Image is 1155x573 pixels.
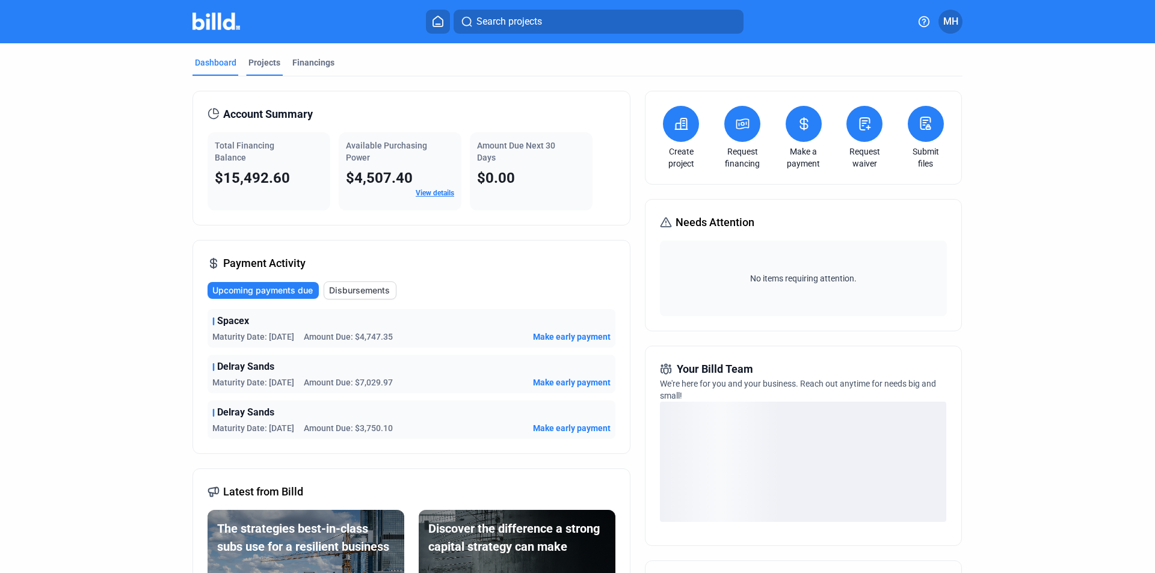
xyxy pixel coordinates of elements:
span: Needs Attention [676,214,754,231]
div: Dashboard [195,57,236,69]
span: Maturity Date: [DATE] [212,376,294,388]
span: We're here for you and your business. Reach out anytime for needs big and small! [660,379,936,400]
span: Latest from Billd [223,483,303,500]
span: Your Billd Team [677,361,753,378]
span: Maturity Date: [DATE] [212,331,294,343]
div: Discover the difference a strong capital strategy can make [428,519,606,556]
span: Disbursements [329,284,390,296]
span: Delray Sands [217,360,274,374]
span: Make early payment [533,376,611,388]
span: Upcoming payments due [212,284,313,296]
span: Account Summary [223,106,313,123]
a: View details [416,189,454,197]
a: Create project [660,146,702,170]
span: Delray Sands [217,405,274,420]
span: Spacex [217,314,249,328]
span: Amount Due: $7,029.97 [304,376,393,388]
img: Billd Company Logo [192,13,240,30]
span: Search projects [476,14,542,29]
span: Amount Due Next 30 Days [477,141,555,162]
span: Amount Due: $4,747.35 [304,331,393,343]
span: No items requiring attention. [665,272,941,284]
a: Submit files [905,146,947,170]
span: Make early payment [533,422,611,434]
span: Maturity Date: [DATE] [212,422,294,434]
a: Make a payment [783,146,825,170]
span: Make early payment [533,331,611,343]
span: $4,507.40 [346,170,413,186]
a: Request waiver [843,146,885,170]
span: Available Purchasing Power [346,141,427,162]
span: MH [943,14,958,29]
div: The strategies best-in-class subs use for a resilient business [217,519,395,556]
span: Total Financing Balance [215,141,274,162]
span: Payment Activity [223,255,306,272]
span: Amount Due: $3,750.10 [304,422,393,434]
div: Financings [292,57,334,69]
span: $15,492.60 [215,170,290,186]
div: Projects [248,57,280,69]
span: $0.00 [477,170,515,186]
a: Request financing [721,146,763,170]
div: loading [660,402,946,522]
